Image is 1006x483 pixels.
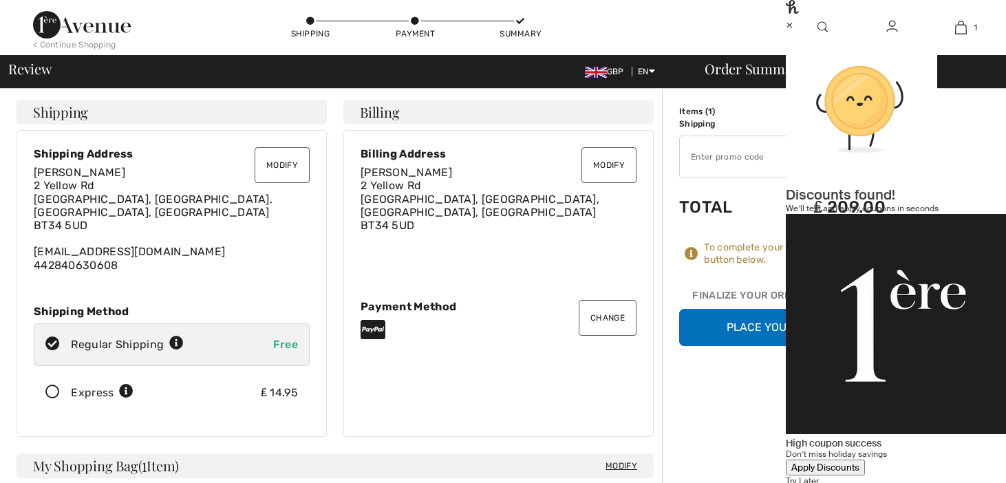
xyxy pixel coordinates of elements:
img: My Bag [955,19,967,36]
div: Payment Method [361,300,636,313]
td: ₤ 209.00 [767,105,886,118]
span: Apply [847,151,875,163]
td: ₤ 209.00 [767,184,886,230]
div: Regular Shipping [71,336,184,353]
span: 1 [142,455,147,473]
span: 1 [708,107,712,116]
div: Payment [395,28,436,40]
div: Express [71,385,133,401]
span: Shipping [33,105,88,119]
span: EN [638,67,655,76]
img: My Info [886,19,898,36]
img: search the website [817,19,829,36]
span: GBP [585,67,630,76]
button: Change [579,300,636,336]
div: < Continue Shopping [33,39,116,51]
td: Free [767,118,886,130]
h4: My Shopping Bag [17,453,654,478]
span: 1 [974,21,977,34]
img: UK Pound [585,67,607,78]
button: Place Your Order [679,309,886,346]
img: 1ère Avenue [33,11,131,39]
div: Shipping Address [34,147,310,160]
div: Shipping Method [34,305,310,318]
button: Modify [581,147,636,183]
span: [PERSON_NAME] [361,166,452,179]
td: Items ( ) [679,105,767,118]
div: Billing Address [361,147,636,160]
div: Shipping [290,28,331,40]
button: Modify [255,147,310,183]
span: [PERSON_NAME] [34,166,125,179]
div: Finalize Your Order with PayPal [679,288,886,309]
td: Total [679,184,767,230]
a: Sign In [875,19,909,36]
span: ( Item) [138,456,179,475]
span: 2 Yellow Rd [GEOGRAPHIC_DATA], [GEOGRAPHIC_DATA], [GEOGRAPHIC_DATA], [GEOGRAPHIC_DATA] BT34 5UD [361,179,599,232]
div: ₤ 14.95 [261,385,298,401]
div: To complete your order, press the button below. [704,241,886,266]
span: Review [8,62,52,76]
td: Shipping [679,118,767,130]
span: 2 Yellow Rd [GEOGRAPHIC_DATA], [GEOGRAPHIC_DATA], [GEOGRAPHIC_DATA], [GEOGRAPHIC_DATA] BT34 5UD [34,179,272,232]
span: Free [273,338,298,351]
span: Modify [606,459,637,473]
a: 1 [927,19,994,36]
div: Summary [500,28,541,40]
div: Order Summary [688,62,998,76]
span: Billing [360,105,399,119]
div: [EMAIL_ADDRESS][DOMAIN_NAME] 442840630608 [34,166,310,272]
input: Promo code [680,136,847,178]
